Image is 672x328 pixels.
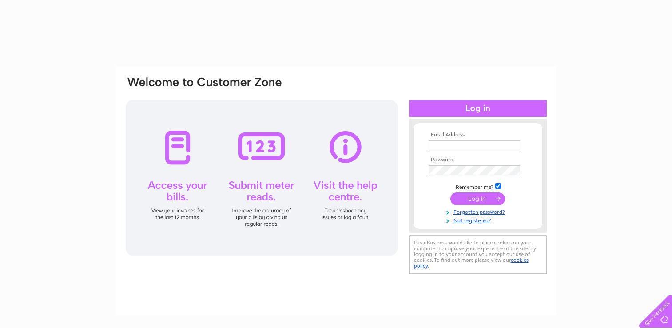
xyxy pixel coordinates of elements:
a: cookies policy [414,257,529,269]
a: Not registered? [429,216,529,224]
input: Submit [450,192,505,205]
th: Email Address: [426,132,529,138]
td: Remember me? [426,182,529,191]
th: Password: [426,157,529,163]
div: Clear Business would like to place cookies on your computer to improve your experience of the sit... [409,235,547,274]
a: Forgotten password? [429,207,529,216]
